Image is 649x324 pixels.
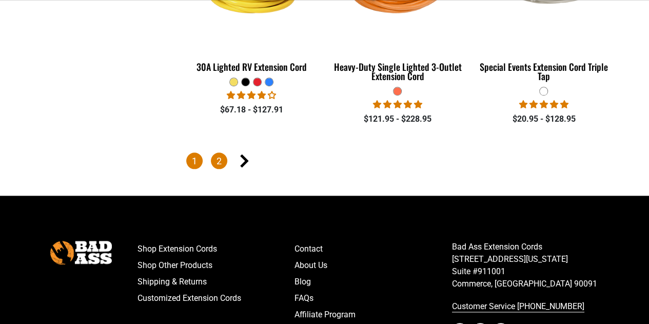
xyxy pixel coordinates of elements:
div: 30A Lighted RV Extension Cord [186,62,317,71]
span: 5.00 stars [519,100,568,109]
span: Page 1 [186,153,203,169]
div: Special Events Extension Cord Triple Tap [478,62,609,81]
div: $20.95 - $128.95 [478,113,609,125]
div: $67.18 - $127.91 [186,104,317,116]
a: Shop Other Products [137,257,295,274]
p: Bad Ass Extension Cords [STREET_ADDRESS][US_STATE] Suite #911001 Commerce, [GEOGRAPHIC_DATA] 90091 [452,241,609,290]
a: Shop Extension Cords [137,241,295,257]
img: Bad Ass Extension Cords [50,241,112,264]
a: About Us [294,257,452,274]
a: Affiliate Program [294,307,452,323]
div: $121.95 - $228.95 [332,113,463,125]
div: Heavy-Duty Single Lighted 3-Outlet Extension Cord [332,62,463,81]
a: Shipping & Returns [137,274,295,290]
a: FAQs [294,290,452,307]
a: Blog [294,274,452,290]
a: Contact [294,241,452,257]
nav: Pagination [186,153,609,171]
a: Page 2 [211,153,227,169]
span: 5.00 stars [373,100,422,109]
a: Customized Extension Cords [137,290,295,307]
a: Next page [235,153,252,169]
span: 4.11 stars [227,90,276,100]
a: Customer Service [PHONE_NUMBER] [452,298,609,315]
